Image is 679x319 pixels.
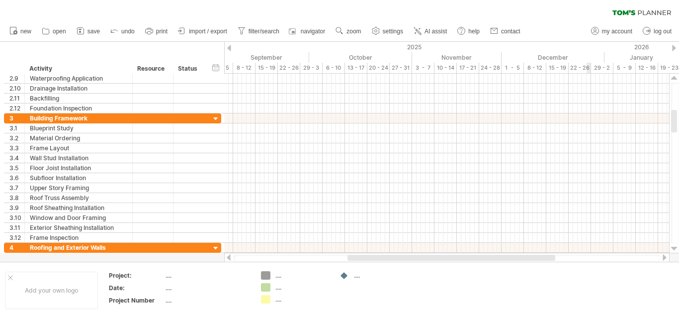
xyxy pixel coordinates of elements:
div: 15 - 19 [546,63,569,73]
div: 2.12 [9,104,24,113]
div: 3.3 [9,143,24,153]
div: December 2025 [502,52,604,63]
span: settings [383,28,403,35]
div: 4 [9,243,24,252]
div: Date: [109,284,164,292]
div: Status [178,64,200,74]
span: help [468,28,480,35]
div: 29 - 2 [591,63,613,73]
div: Roofing and Exterior Walls [30,243,127,252]
div: .... [166,284,249,292]
div: 22 - 26 [278,63,300,73]
div: Foundation Inspection [30,104,127,113]
a: navigator [287,25,328,38]
a: new [7,25,34,38]
a: AI assist [411,25,450,38]
div: 3.10 [9,213,24,222]
span: import / export [189,28,227,35]
span: contact [501,28,520,35]
span: log out [654,28,672,35]
a: zoom [333,25,364,38]
span: AI assist [424,28,447,35]
div: 22 - 26 [569,63,591,73]
div: 8 - 12 [524,63,546,73]
span: zoom [346,28,361,35]
div: 6 - 10 [323,63,345,73]
a: undo [108,25,138,38]
div: 17 - 21 [457,63,479,73]
div: 3 [9,113,24,123]
span: save [87,28,100,35]
div: 3.7 [9,183,24,193]
a: help [455,25,483,38]
div: Material Ordering [30,133,127,143]
div: 12 - 16 [636,63,658,73]
div: 8 - 12 [233,63,255,73]
div: Roofing Material Selection [30,253,127,262]
div: Roof Sheathing Installation [30,203,127,213]
span: navigator [301,28,325,35]
div: 15 - 19 [255,63,278,73]
div: Waterproofing Application [30,74,127,83]
div: 3 - 7 [412,63,434,73]
div: 3.12 [9,233,24,242]
div: Roof Truss Assembly [30,193,127,203]
div: .... [275,283,330,292]
span: new [20,28,31,35]
div: Resource [137,64,168,74]
div: Project: [109,271,164,280]
div: 24 - 28 [479,63,502,73]
div: .... [275,295,330,304]
div: 27 - 31 [390,63,412,73]
div: October 2025 [309,52,412,63]
a: import / export [175,25,230,38]
div: Upper Story Framing [30,183,127,193]
div: 3.4 [9,153,24,163]
span: print [156,28,168,35]
div: Building Framework [30,113,127,123]
span: my account [602,28,632,35]
div: 3.9 [9,203,24,213]
div: 4.1 [9,253,24,262]
div: 3.6 [9,173,24,183]
div: Window and Door Framing [30,213,127,222]
a: log out [640,25,675,38]
a: settings [369,25,406,38]
div: Frame Layout [30,143,127,153]
div: November 2025 [412,52,502,63]
span: filter/search [249,28,279,35]
div: 29 - 3 [300,63,323,73]
div: 3.5 [9,163,24,173]
div: Subfloor Installation [30,173,127,183]
div: Wall Stud Installation [30,153,127,163]
div: 13 - 17 [345,63,367,73]
div: Add your own logo [5,272,98,309]
div: Project Number [109,296,164,305]
div: 2.10 [9,84,24,93]
span: undo [121,28,135,35]
a: print [143,25,170,38]
div: 2.9 [9,74,24,83]
a: filter/search [235,25,282,38]
div: .... [354,271,408,280]
div: Drainage Installation [30,84,127,93]
a: my account [589,25,635,38]
div: .... [166,271,249,280]
div: Blueprint Study [30,123,127,133]
span: open [53,28,66,35]
div: 1 - 5 [502,63,524,73]
div: 5 - 9 [613,63,636,73]
div: Frame Inspection [30,233,127,242]
div: 3.2 [9,133,24,143]
div: Backfilling [30,94,127,103]
div: Activity [29,64,127,74]
div: 20 - 24 [367,63,390,73]
a: save [74,25,103,38]
div: .... [275,271,330,280]
div: .... [166,296,249,305]
div: 10 - 14 [434,63,457,73]
div: September 2025 [211,52,309,63]
div: Floor Joist Installation [30,163,127,173]
div: 3.11 [9,223,24,232]
div: 2.11 [9,94,24,103]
